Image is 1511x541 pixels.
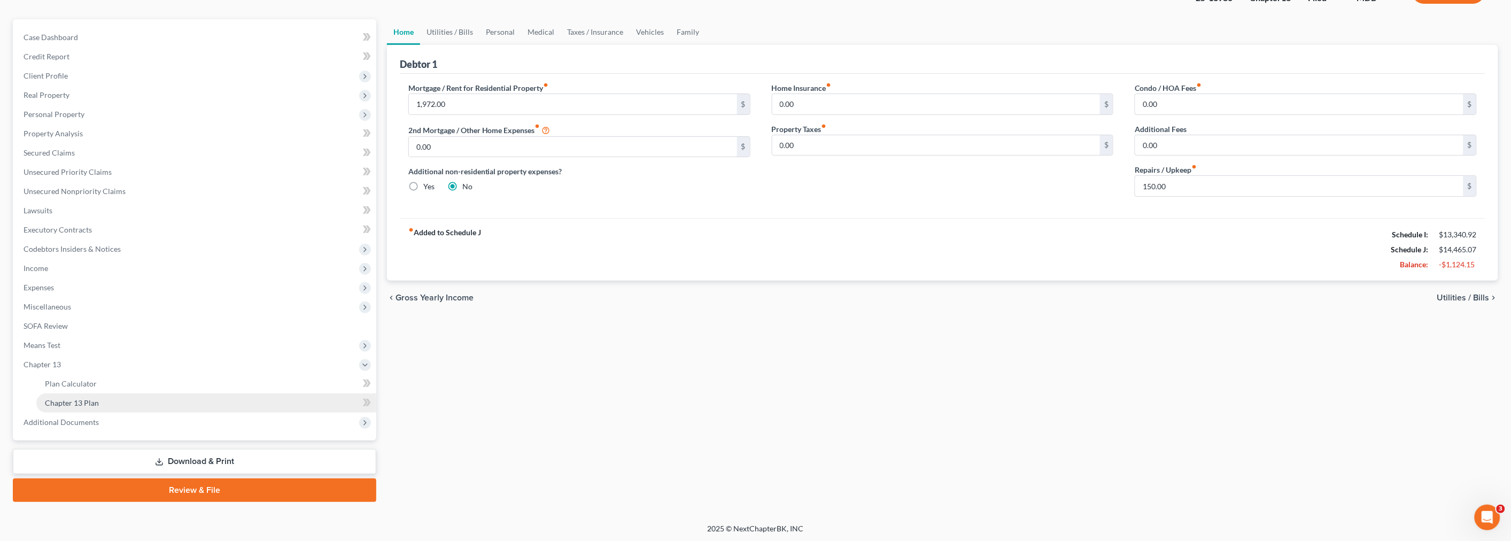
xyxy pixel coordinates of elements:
span: Utilities / Bills [1437,293,1490,302]
a: Vehicles [630,19,671,45]
span: Personal Property [24,110,84,119]
a: Executory Contracts [15,220,376,239]
a: Lawsuits [15,201,376,220]
label: Mortgage / Rent for Residential Property [408,82,549,94]
button: chevron_left Gross Yearly Income [387,293,474,302]
a: Utilities / Bills [420,19,479,45]
label: Additional Fees [1135,123,1187,135]
span: Miscellaneous [24,302,71,311]
div: $14,465.07 [1439,244,1477,255]
span: Real Property [24,90,69,99]
span: Chapter 13 [24,360,61,369]
span: Unsecured Nonpriority Claims [24,187,126,196]
span: Gross Yearly Income [396,293,474,302]
label: Yes [423,181,435,192]
a: SOFA Review [15,316,376,336]
a: Review & File [13,478,376,502]
div: $13,340.92 [1439,229,1477,240]
a: Personal [479,19,522,45]
input: -- [772,94,1101,114]
input: -- [772,135,1101,156]
div: $ [737,137,750,157]
label: Condo / HOA Fees [1135,82,1202,94]
span: Lawsuits [24,206,52,215]
input: -- [1135,135,1463,156]
i: chevron_right [1490,293,1498,302]
span: Client Profile [24,71,68,80]
span: Plan Calculator [45,379,97,388]
div: $ [1463,135,1476,156]
strong: Added to Schedule J [408,227,481,272]
a: Case Dashboard [15,28,376,47]
i: fiber_manual_record [544,82,549,88]
span: SOFA Review [24,321,68,330]
div: $ [737,94,750,114]
a: Secured Claims [15,143,376,163]
i: fiber_manual_record [408,227,414,233]
a: Medical [522,19,561,45]
a: Plan Calculator [36,374,376,393]
i: fiber_manual_record [826,82,832,88]
div: -$1,124.15 [1439,259,1477,270]
a: Property Analysis [15,124,376,143]
span: Income [24,264,48,273]
input: -- [409,137,737,157]
span: Case Dashboard [24,33,78,42]
span: Additional Documents [24,418,99,427]
i: fiber_manual_record [535,123,540,129]
input: -- [1135,176,1463,196]
iframe: Intercom live chat [1475,505,1500,530]
a: Unsecured Nonpriority Claims [15,182,376,201]
i: fiber_manual_record [822,123,827,129]
a: Taxes / Insurance [561,19,630,45]
span: Secured Claims [24,148,75,157]
span: Chapter 13 Plan [45,398,99,407]
a: Unsecured Priority Claims [15,163,376,182]
i: chevron_left [387,293,396,302]
i: fiber_manual_record [1191,164,1197,169]
a: Home [387,19,420,45]
button: Utilities / Bills chevron_right [1437,293,1498,302]
a: Family [671,19,706,45]
i: fiber_manual_record [1196,82,1202,88]
span: Unsecured Priority Claims [24,167,112,176]
label: Property Taxes [772,123,827,135]
span: Executory Contracts [24,225,92,234]
label: Repairs / Upkeep [1135,164,1197,175]
div: $ [1100,94,1113,114]
input: -- [1135,94,1463,114]
label: No [462,181,472,192]
span: 3 [1497,505,1505,513]
a: Download & Print [13,449,376,474]
strong: Schedule J: [1391,245,1429,254]
span: Credit Report [24,52,69,61]
input: -- [409,94,737,114]
label: 2nd Mortgage / Other Home Expenses [408,123,551,136]
span: Codebtors Insiders & Notices [24,244,121,253]
span: Means Test [24,341,60,350]
div: Debtor 1 [400,58,437,71]
div: $ [1463,176,1476,196]
div: $ [1100,135,1113,156]
strong: Schedule I: [1392,230,1429,239]
span: Property Analysis [24,129,83,138]
a: Credit Report [15,47,376,66]
a: Chapter 13 Plan [36,393,376,413]
strong: Balance: [1400,260,1429,269]
div: $ [1463,94,1476,114]
label: Home Insurance [772,82,832,94]
span: Expenses [24,283,54,292]
label: Additional non-residential property expenses? [408,166,750,177]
